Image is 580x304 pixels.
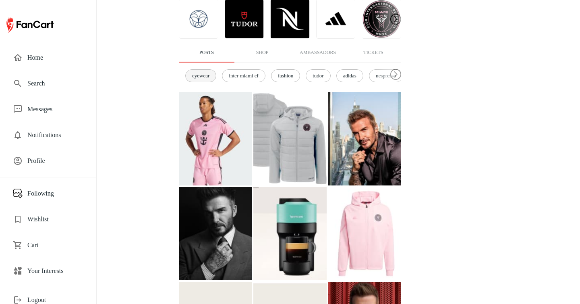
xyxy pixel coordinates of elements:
button: Tickets [346,43,401,62]
div: Profile [6,151,90,171]
button: Shop [234,43,290,62]
span: inter miami cf [224,72,263,80]
div: Wishlist [6,210,90,229]
div: Home [6,48,90,67]
img: post image [328,92,401,185]
img: post image [328,187,401,281]
div: nespresso [369,69,403,82]
span: Messages [27,104,83,114]
span: Notifications [27,130,83,140]
div: fashion [271,69,300,82]
button: Posts [179,43,234,62]
span: Search [27,79,83,88]
span: Profile [27,156,83,166]
img: FanCart logo [6,15,54,35]
span: Wishlist [27,214,83,224]
span: adidas [339,72,361,80]
img: post image [253,187,326,281]
span: nespresso [371,72,401,80]
span: Cart [27,240,83,250]
div: adidas [336,69,363,82]
div: inter miami cf [222,69,265,82]
img: post image [253,92,326,185]
img: post image [179,187,252,281]
span: Your Interests [27,266,83,276]
div: Notifications [6,125,90,145]
button: Ambassadors [290,43,346,62]
span: Home [27,53,83,62]
img: post image [179,92,252,185]
div: Following [6,184,90,203]
span: tudor [308,72,328,80]
div: Your Interests [6,261,90,281]
div: Search [6,74,90,93]
div: eyewear [185,69,216,82]
div: Cart [6,235,90,255]
span: eyewear [188,72,214,80]
span: Following [27,189,83,198]
div: Messages [6,100,90,119]
div: tudor [306,69,330,82]
span: fashion [273,72,298,80]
